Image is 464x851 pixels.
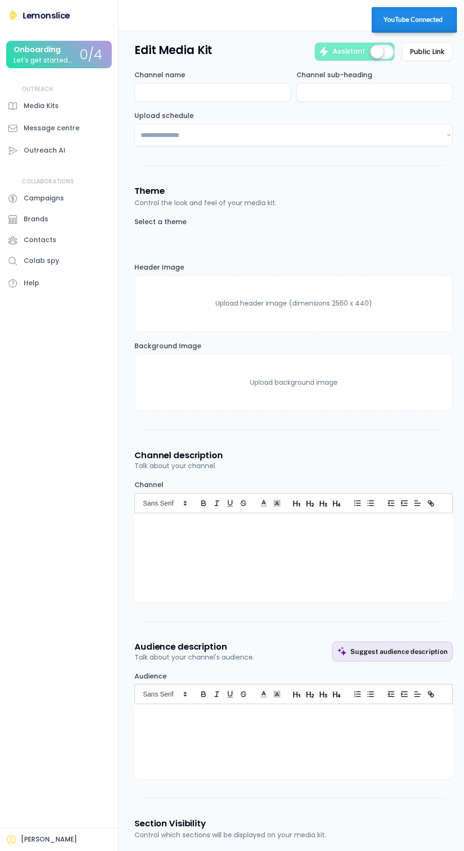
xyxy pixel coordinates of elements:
div: Brands [24,214,48,224]
img: Lemonslice [8,9,19,21]
div: Select a theme [134,217,187,226]
div: Contacts [24,235,56,245]
div: COLLABORATIONS [22,178,74,186]
span: Highlight color [270,688,284,700]
strong: YouTube Connected [384,16,443,23]
div: Assistant [333,47,365,56]
h3: Edit Media Kit [134,42,212,58]
div: [PERSON_NAME] [21,835,77,844]
span: Highlight color [270,498,284,509]
div: Header Image [134,263,184,272]
div: Onboarding [14,45,61,54]
h3: Section Visibility [134,817,206,829]
div: Suggest audience description [350,647,447,656]
div: Control which sections will be displayed on your media kit. [134,830,326,840]
h3: Audience description [134,641,227,652]
img: MagicMajor%20%28Purple%29.svg [337,646,347,656]
div: Talk about your channel. [134,461,216,471]
span: Text alignment [411,498,424,509]
span: Font [139,688,190,700]
div: OUTREACH [22,85,54,93]
div: Colab spy [24,256,59,266]
div: Talk about your channel's audience. [134,652,254,662]
span: Text alignment [411,688,424,700]
h3: Channel description [134,449,223,461]
div: Channel sub-heading [296,71,372,79]
div: Audience [134,672,167,680]
span: Font color [257,498,270,509]
div: Outreach AI [24,145,65,155]
button: Public Link [402,42,453,61]
span: Font [139,498,190,509]
span: Font color [257,688,270,700]
div: Control the look and feel of your media kit. [134,198,277,208]
div: Campaigns [24,193,64,203]
div: Let's get started... [14,57,72,64]
div: Use the assistant [318,46,330,57]
div: Upload schedule [134,111,194,120]
div: Background Image [134,342,201,350]
div: Lemonslice [23,9,70,21]
div: 0/4 [80,48,102,63]
div: Help [24,278,39,288]
div: Media Kits [24,101,59,111]
div: Message centre [24,123,80,133]
div: Channel [134,480,163,489]
h3: Theme [134,185,164,197]
div: Channel name [134,71,185,79]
